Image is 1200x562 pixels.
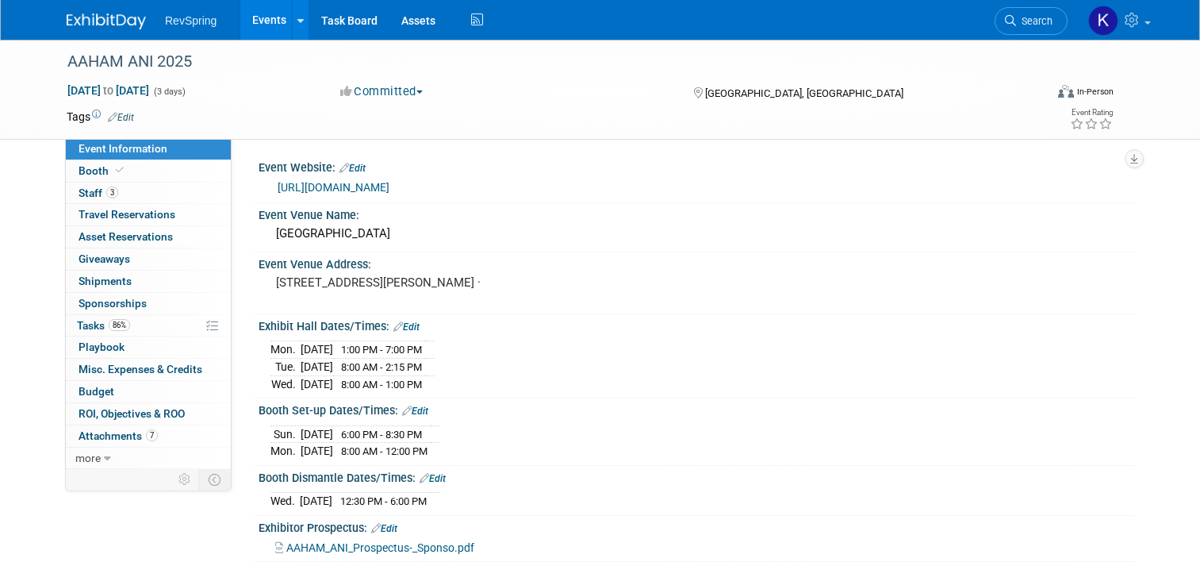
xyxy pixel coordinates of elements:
a: Edit [108,112,134,123]
span: Booth [79,164,127,177]
a: Booth [66,160,231,182]
a: Budget [66,381,231,402]
a: Event Information [66,138,231,160]
span: more [75,452,101,464]
span: to [101,84,116,97]
div: Event Venue Name: [259,203,1133,223]
span: 7 [146,429,158,441]
td: [DATE] [301,359,333,376]
pre: [STREET_ADDRESS][PERSON_NAME] · [276,275,606,290]
div: Exhibit Hall Dates/Times: [259,314,1133,335]
a: Staff3 [66,183,231,204]
a: Misc. Expenses & Credits [66,359,231,380]
span: RevSpring [165,14,217,27]
div: Exhibitor Prospectus: [259,516,1133,537]
i: Booth reservation complete [116,166,124,175]
td: Personalize Event Tab Strip [171,469,199,490]
a: [URL][DOMAIN_NAME] [278,181,389,194]
a: Asset Reservations [66,226,231,248]
td: Sun. [270,425,301,443]
div: Booth Dismantle Dates/Times: [259,466,1133,487]
span: Tasks [77,319,130,332]
span: Event Information [79,142,167,155]
div: Event Venue Address: [259,252,1133,272]
img: Format-Inperson.png [1058,85,1074,98]
span: Budget [79,385,114,398]
div: Booth Set-up Dates/Times: [259,398,1133,419]
span: Travel Reservations [79,208,175,221]
a: Edit [402,406,428,417]
span: 12:30 PM - 6:00 PM [340,495,427,507]
td: Wed. [270,493,300,510]
img: ExhibitDay [67,13,146,29]
span: Misc. Expenses & Credits [79,363,202,375]
a: Edit [339,163,366,174]
div: In-Person [1076,86,1114,98]
span: Staff [79,187,118,199]
span: 8:00 AM - 2:15 PM [341,361,422,373]
span: 1:00 PM - 7:00 PM [341,344,422,356]
span: Playbook [79,341,125,353]
span: [GEOGRAPHIC_DATA], [GEOGRAPHIC_DATA] [705,87,903,99]
a: Travel Reservations [66,204,231,225]
span: AAHAM_ANI_Prospectus-_Sponso.pdf [286,541,474,554]
div: [GEOGRAPHIC_DATA] [270,221,1121,246]
span: Giveaways [79,252,130,265]
td: [DATE] [301,425,333,443]
span: 8:00 AM - 12:00 PM [341,445,427,457]
span: [DATE] [DATE] [67,83,150,98]
a: Edit [371,523,397,534]
span: (3 days) [152,87,186,97]
span: Search [1016,15,1052,27]
a: Attachments7 [66,425,231,447]
div: AAHAM ANI 2025 [62,48,1025,76]
td: [DATE] [301,341,333,359]
a: Edit [393,321,420,333]
span: 86% [109,319,130,331]
td: Mon. [270,443,301,460]
span: 8:00 AM - 1:00 PM [341,379,422,391]
a: Search [995,7,1068,35]
a: Shipments [66,271,231,292]
img: Kelsey Culver [1088,6,1118,36]
a: Giveaways [66,248,231,270]
div: Event Rating [1070,109,1113,117]
td: Mon. [270,341,301,359]
span: 3 [106,187,118,198]
a: Tasks86% [66,315,231,337]
div: Event Website: [259,156,1133,176]
a: Sponsorships [66,293,231,314]
span: Asset Reservations [79,230,173,243]
span: Sponsorships [79,297,147,310]
a: AAHAM_ANI_Prospectus-_Sponso.pdf [275,541,474,554]
a: ROI, Objectives & ROO [66,403,231,425]
span: Attachments [79,429,158,442]
span: 6:00 PM - 8:30 PM [341,429,422,441]
td: Toggle Event Tabs [199,469,232,490]
button: Committed [335,83,429,100]
a: more [66,448,231,469]
td: [DATE] [301,443,333,460]
td: Tags [67,109,134,125]
a: Playbook [66,337,231,358]
span: Shipments [79,275,132,287]
a: Edit [420,473,446,484]
td: [DATE] [300,493,332,510]
td: [DATE] [301,375,333,392]
td: Wed. [270,375,301,392]
td: Tue. [270,359,301,376]
div: Event Format [959,83,1114,106]
span: ROI, Objectives & ROO [79,407,185,420]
